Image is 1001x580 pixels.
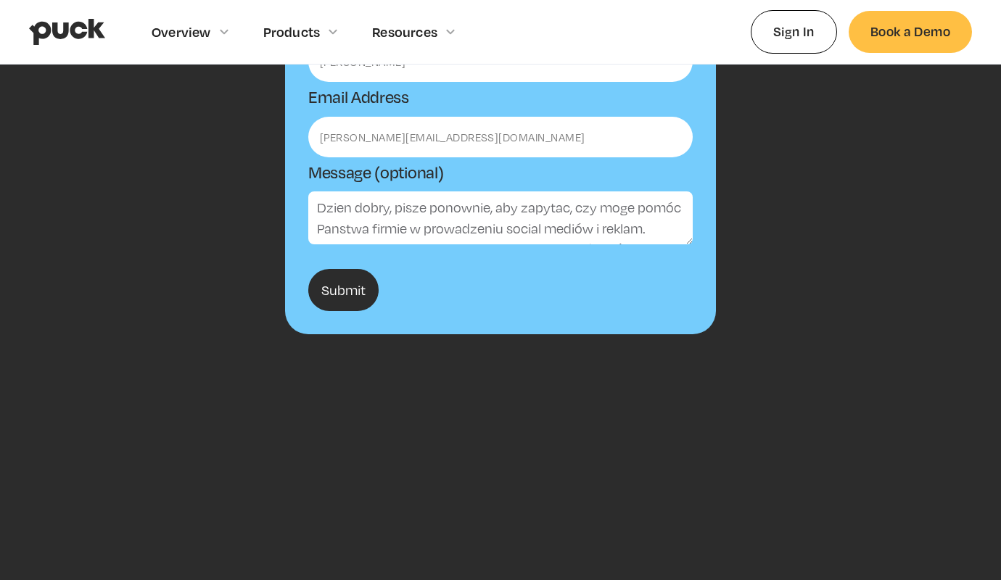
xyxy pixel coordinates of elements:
label: Message (optional) [308,163,443,182]
input: Work email [308,117,693,157]
a: Book a Demo [849,11,972,52]
div: Products [263,24,321,40]
label: Email Address [308,88,409,107]
div: Overview [152,24,211,40]
div: Resources [372,24,437,40]
input: Submit [308,269,379,311]
a: Sign In [751,10,837,53]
